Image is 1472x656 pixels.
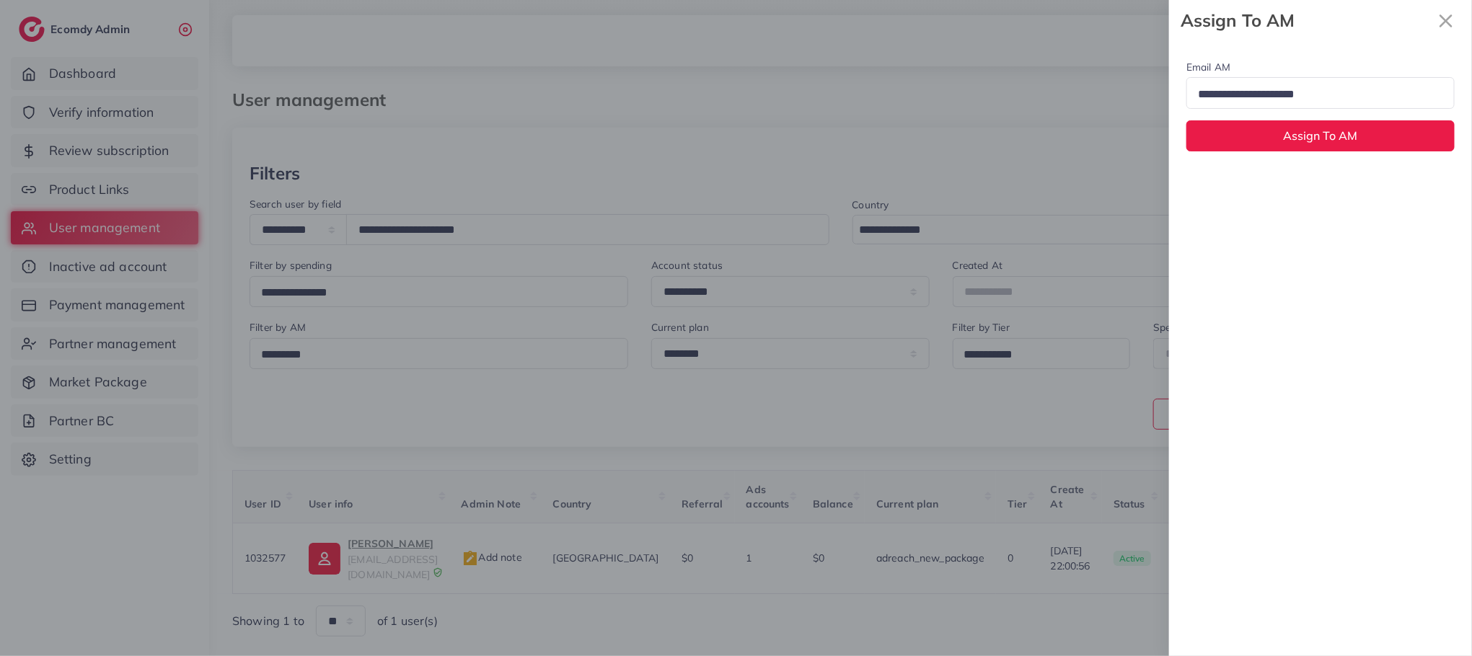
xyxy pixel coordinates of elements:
[1181,8,1432,33] strong: Assign To AM
[1284,128,1358,143] span: Assign To AM
[1432,6,1460,35] button: Close
[1193,84,1436,106] input: Search for option
[1186,60,1230,74] label: Email AM
[1186,120,1455,151] button: Assign To AM
[1432,6,1460,35] svg: x
[1186,77,1455,108] div: Search for option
